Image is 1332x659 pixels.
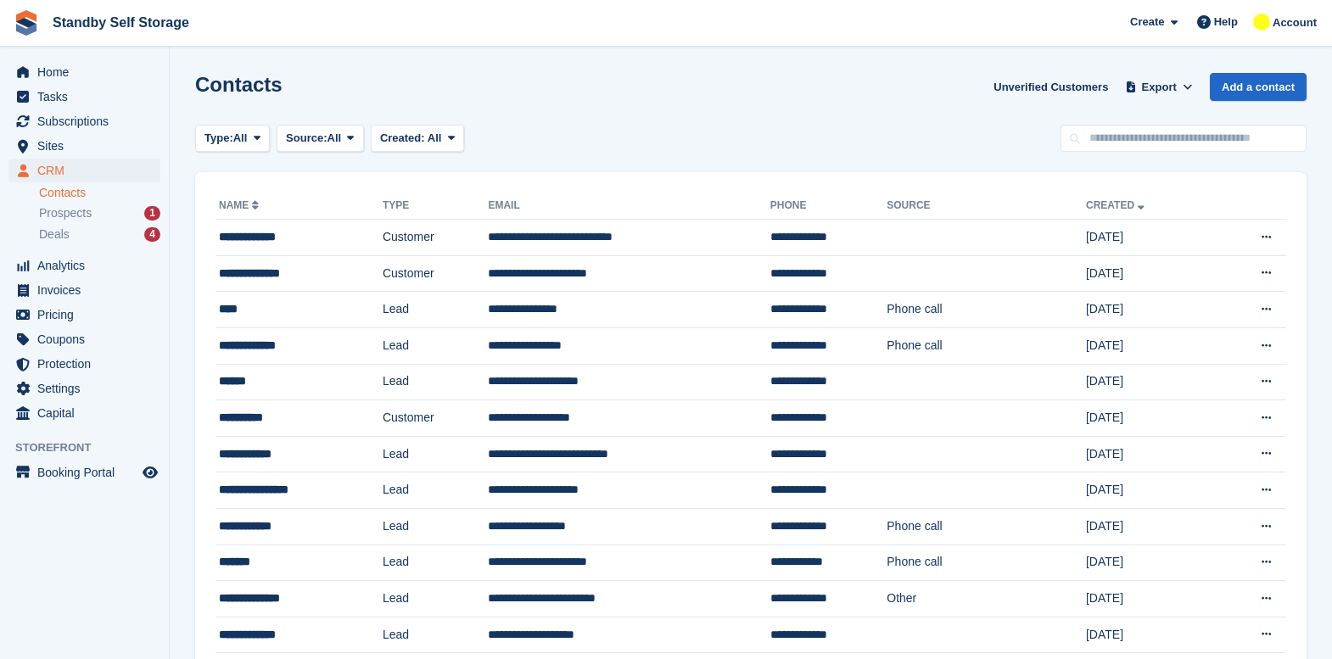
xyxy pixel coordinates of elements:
[8,278,160,302] a: menu
[1086,199,1148,211] a: Created
[1086,400,1213,437] td: [DATE]
[383,193,489,220] th: Type
[8,134,160,158] a: menu
[1214,14,1238,31] span: Help
[14,10,39,36] img: stora-icon-8386f47178a22dfd0bd8f6a31ec36ba5ce8667c1dd55bd0f319d3a0aa187defe.svg
[887,327,1086,364] td: Phone call
[428,131,442,144] span: All
[37,159,139,182] span: CRM
[383,545,489,581] td: Lead
[37,109,139,133] span: Subscriptions
[887,581,1086,617] td: Other
[8,401,160,425] a: menu
[37,303,139,327] span: Pricing
[8,461,160,484] a: menu
[37,377,139,400] span: Settings
[39,226,160,243] a: Deals 4
[286,130,327,147] span: Source:
[39,185,160,201] a: Contacts
[8,303,160,327] a: menu
[233,130,248,147] span: All
[8,159,160,182] a: menu
[327,130,342,147] span: All
[37,60,139,84] span: Home
[383,508,489,545] td: Lead
[383,436,489,472] td: Lead
[8,327,160,351] a: menu
[1122,73,1196,101] button: Export
[8,377,160,400] a: menu
[383,255,489,292] td: Customer
[488,193,770,220] th: Email
[383,364,489,400] td: Lead
[39,226,70,243] span: Deals
[39,204,160,222] a: Prospects 1
[8,85,160,109] a: menu
[1130,14,1164,31] span: Create
[37,85,139,109] span: Tasks
[987,73,1115,101] a: Unverified Customers
[1086,255,1213,292] td: [DATE]
[383,327,489,364] td: Lead
[887,545,1086,581] td: Phone call
[277,125,364,153] button: Source: All
[1086,581,1213,617] td: [DATE]
[37,278,139,302] span: Invoices
[383,617,489,653] td: Lead
[219,199,262,211] a: Name
[383,472,489,509] td: Lead
[371,125,464,153] button: Created: All
[15,439,169,456] span: Storefront
[1086,617,1213,653] td: [DATE]
[37,327,139,351] span: Coupons
[1086,436,1213,472] td: [DATE]
[1273,14,1317,31] span: Account
[887,193,1086,220] th: Source
[204,130,233,147] span: Type:
[1086,545,1213,581] td: [DATE]
[1086,327,1213,364] td: [DATE]
[37,254,139,277] span: Analytics
[46,8,196,36] a: Standby Self Storage
[8,60,160,84] a: menu
[37,352,139,376] span: Protection
[383,581,489,617] td: Lead
[1086,508,1213,545] td: [DATE]
[1210,73,1307,101] a: Add a contact
[1086,220,1213,256] td: [DATE]
[37,461,139,484] span: Booking Portal
[380,131,425,144] span: Created:
[770,193,887,220] th: Phone
[887,292,1086,328] td: Phone call
[140,462,160,483] a: Preview store
[1086,292,1213,328] td: [DATE]
[383,292,489,328] td: Lead
[144,206,160,221] div: 1
[8,352,160,376] a: menu
[383,220,489,256] td: Customer
[195,73,283,96] h1: Contacts
[1142,79,1177,96] span: Export
[195,125,270,153] button: Type: All
[37,401,139,425] span: Capital
[1086,472,1213,509] td: [DATE]
[8,109,160,133] a: menu
[1086,364,1213,400] td: [DATE]
[887,508,1086,545] td: Phone call
[144,227,160,242] div: 4
[39,205,92,221] span: Prospects
[37,134,139,158] span: Sites
[1253,14,1270,31] img: Glenn Fisher
[8,254,160,277] a: menu
[383,400,489,437] td: Customer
